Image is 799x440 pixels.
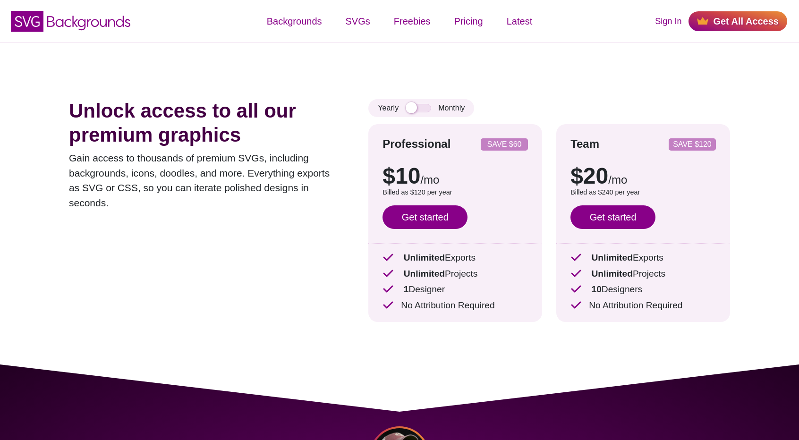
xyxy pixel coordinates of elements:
p: Designer [382,283,528,296]
p: Exports [382,251,528,265]
a: Freebies [382,7,442,35]
p: No Attribution Required [570,299,716,313]
h1: Unlock access to all our premium graphics [69,99,340,147]
p: No Attribution Required [382,299,528,313]
a: SVGs [334,7,382,35]
p: Projects [570,267,716,281]
a: Get All Access [688,11,787,31]
strong: 10 [591,284,601,294]
strong: Team [570,137,599,150]
p: Gain access to thousands of premium SVGs, including backgrounds, icons, doodles, and more. Everyt... [69,151,340,210]
span: /mo [420,173,439,186]
p: Designers [570,283,716,296]
strong: Unlimited [404,269,445,279]
a: Sign In [655,15,681,28]
a: Get started [382,205,467,229]
p: $10 [382,165,528,187]
strong: Unlimited [591,253,632,262]
p: SAVE $60 [484,141,524,148]
p: Projects [382,267,528,281]
span: /mo [608,173,627,186]
strong: Professional [382,137,450,150]
strong: 1 [404,284,409,294]
p: Billed as $120 per year [382,187,528,198]
a: Backgrounds [255,7,334,35]
a: Pricing [442,7,495,35]
p: SAVE $120 [672,141,712,148]
p: $20 [570,165,716,187]
p: Exports [570,251,716,265]
p: Billed as $240 per year [570,187,716,198]
strong: Unlimited [404,253,445,262]
a: Latest [495,7,544,35]
a: Get started [570,205,655,229]
div: Yearly Monthly [368,99,474,117]
strong: Unlimited [591,269,632,279]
